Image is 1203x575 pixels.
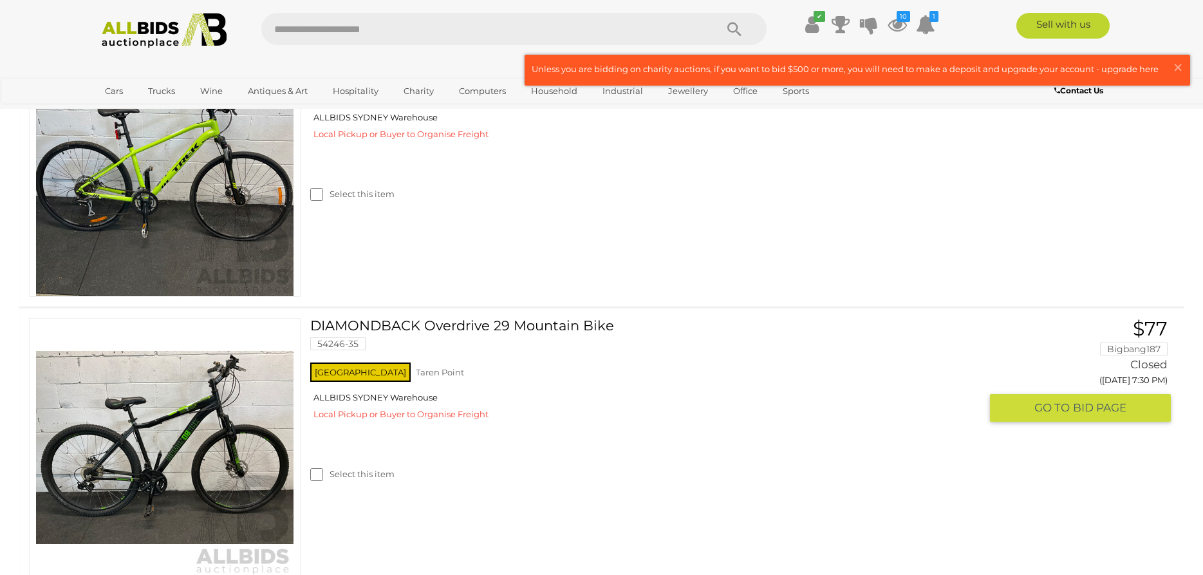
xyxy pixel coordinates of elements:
[897,11,910,22] i: 10
[310,468,395,480] label: Select this item
[310,188,395,200] label: Select this item
[36,39,294,296] img: 54383-66a.jpeg
[95,13,234,48] img: Allbids.com.au
[929,11,938,22] i: 1
[990,394,1171,422] button: GO TOBID PAGE
[395,80,442,102] a: Charity
[1054,84,1106,98] a: Contact Us
[324,80,387,102] a: Hospitality
[1000,38,1171,113] a: $120 MrBrightside Closed ([DATE] 7:50 PM)
[814,11,825,22] i: ✔
[1172,55,1184,80] span: ×
[1000,318,1171,423] a: $77 Bigbang187 Closed ([DATE] 7:30 PM) GO TOBID PAGE
[660,80,716,102] a: Jewellery
[451,80,514,102] a: Computers
[916,13,935,36] a: 1
[725,80,766,102] a: Office
[523,80,586,102] a: Household
[888,13,907,36] a: 10
[97,80,131,102] a: Cars
[320,318,980,360] a: DIAMONDBACK Overdrive 29 Mountain Bike 54246-35
[1034,401,1073,415] span: GO TO
[1073,401,1126,415] span: BID PAGE
[1054,86,1103,95] b: Contact Us
[97,102,205,123] a: [GEOGRAPHIC_DATA]
[774,80,817,102] a: Sports
[239,80,316,102] a: Antiques & Art
[140,80,183,102] a: Trucks
[1016,13,1110,39] a: Sell with us
[192,80,231,102] a: Wine
[702,13,767,45] button: Search
[1133,317,1168,341] span: $77
[803,13,822,36] a: ✔
[594,80,651,102] a: Industrial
